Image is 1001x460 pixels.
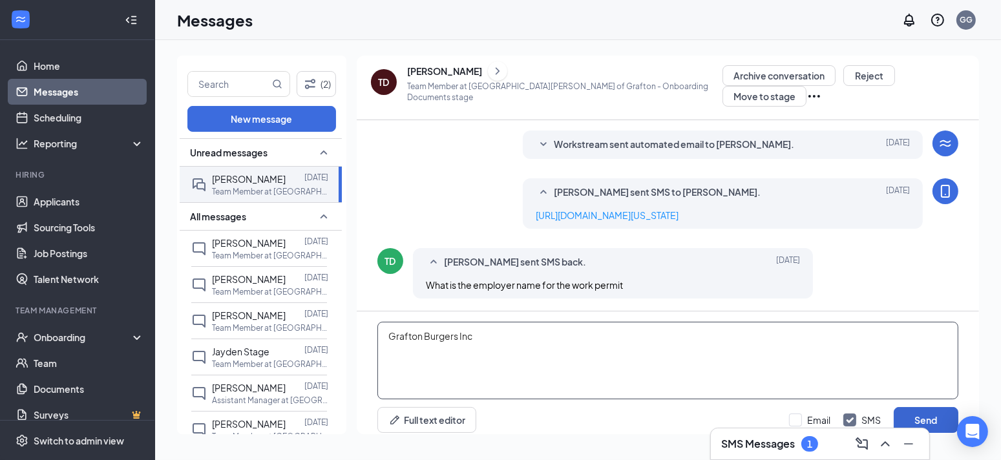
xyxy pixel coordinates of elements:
svg: ChatInactive [191,277,207,293]
p: Team Member at [GEOGRAPHIC_DATA][PERSON_NAME] of [GEOGRAPHIC_DATA] [212,322,328,333]
svg: ChatInactive [191,241,207,256]
p: [DATE] [304,236,328,247]
svg: SmallChevronUp [316,209,332,224]
span: [PERSON_NAME] [212,418,286,430]
a: [URL][DOMAIN_NAME][US_STATE] [536,209,679,221]
button: Reject [843,65,895,86]
div: Hiring [16,169,142,180]
p: Team Member at [GEOGRAPHIC_DATA][PERSON_NAME] of [GEOGRAPHIC_DATA] [212,431,328,442]
div: Reporting [34,137,145,150]
svg: Collapse [125,14,138,26]
p: Team Member at [GEOGRAPHIC_DATA][PERSON_NAME] of [GEOGRAPHIC_DATA] [212,286,328,297]
p: [DATE] [304,272,328,283]
span: [PERSON_NAME] [212,173,286,185]
button: New message [187,106,336,132]
svg: Pen [388,413,401,426]
button: ComposeMessage [852,434,872,454]
div: TD [379,76,390,89]
svg: ChatInactive [191,350,207,365]
p: [DATE] [304,308,328,319]
svg: SmallChevronUp [316,145,332,160]
div: 1 [807,439,812,450]
div: TD [385,255,396,267]
h3: SMS Messages [721,437,795,451]
svg: WorkstreamLogo [14,13,27,26]
a: Documents [34,376,144,402]
svg: SmallChevronDown [536,137,551,152]
button: Filter (2) [297,71,336,97]
p: [DATE] [304,381,328,392]
button: Archive conversation [722,65,836,86]
span: Workstream sent automated email to [PERSON_NAME]. [554,137,794,152]
div: Team Management [16,305,142,316]
svg: DoubleChat [191,177,207,193]
span: [PERSON_NAME] [212,273,286,285]
span: All messages [190,210,246,223]
a: Messages [34,79,144,105]
h1: Messages [177,9,253,31]
p: Assistant Manager at [GEOGRAPHIC_DATA][PERSON_NAME] of [GEOGRAPHIC_DATA] [212,395,328,406]
span: Jayden Stage [212,346,269,357]
a: Applicants [34,189,144,214]
a: Sourcing Tools [34,214,144,240]
span: [DATE] [886,185,910,200]
button: Send [894,407,958,433]
a: Team [34,350,144,376]
span: [PERSON_NAME] sent SMS to [PERSON_NAME]. [554,185,761,200]
svg: ChatInactive [191,422,207,437]
div: [PERSON_NAME] [407,65,482,78]
div: Onboarding [34,331,133,344]
p: [DATE] [304,172,328,183]
span: [PERSON_NAME] [212,382,286,393]
span: [DATE] [886,137,910,152]
svg: ComposeMessage [854,436,870,452]
a: Home [34,53,144,79]
svg: ChevronUp [878,436,893,452]
p: Team Member at [GEOGRAPHIC_DATA][PERSON_NAME] of [GEOGRAPHIC_DATA] [212,186,328,197]
button: ChevronRight [488,61,507,81]
a: Talent Network [34,266,144,292]
span: [PERSON_NAME] [212,309,286,321]
textarea: Grafton Burgers Inc [377,322,958,399]
p: Team Member at [GEOGRAPHIC_DATA][PERSON_NAME] of [GEOGRAPHIC_DATA] [212,250,328,261]
svg: MagnifyingGlass [272,79,282,89]
svg: ChatInactive [191,386,207,401]
button: Full text editorPen [377,407,476,433]
svg: Analysis [16,137,28,150]
span: [DATE] [776,255,800,270]
div: Switch to admin view [34,434,124,447]
button: Move to stage [722,86,806,107]
span: What is the employer name for the work permit [426,279,623,291]
p: [DATE] [304,344,328,355]
input: Search [188,72,269,96]
svg: SmallChevronUp [536,185,551,200]
svg: Settings [16,434,28,447]
svg: ChatInactive [191,313,207,329]
button: ChevronUp [875,434,896,454]
svg: Notifications [901,12,917,28]
svg: Ellipses [806,89,822,104]
svg: WorkstreamLogo [938,136,953,151]
svg: SmallChevronUp [426,255,441,270]
span: [PERSON_NAME] sent SMS back. [444,255,586,270]
p: Team Member at [GEOGRAPHIC_DATA][PERSON_NAME] of Grafton - Onboarding Documents stage [407,81,722,103]
button: Minimize [898,434,919,454]
div: Open Intercom Messenger [957,416,988,447]
svg: QuestionInfo [930,12,945,28]
svg: MobileSms [938,183,953,199]
svg: UserCheck [16,331,28,344]
span: [PERSON_NAME] [212,237,286,249]
p: Team Member at [GEOGRAPHIC_DATA][PERSON_NAME] of [GEOGRAPHIC_DATA] [212,359,328,370]
a: SurveysCrown [34,402,144,428]
div: GG [960,14,973,25]
span: Unread messages [190,146,268,159]
a: Job Postings [34,240,144,266]
svg: Minimize [901,436,916,452]
svg: ChevronRight [491,63,504,79]
a: Scheduling [34,105,144,131]
svg: Filter [302,76,318,92]
p: [DATE] [304,417,328,428]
